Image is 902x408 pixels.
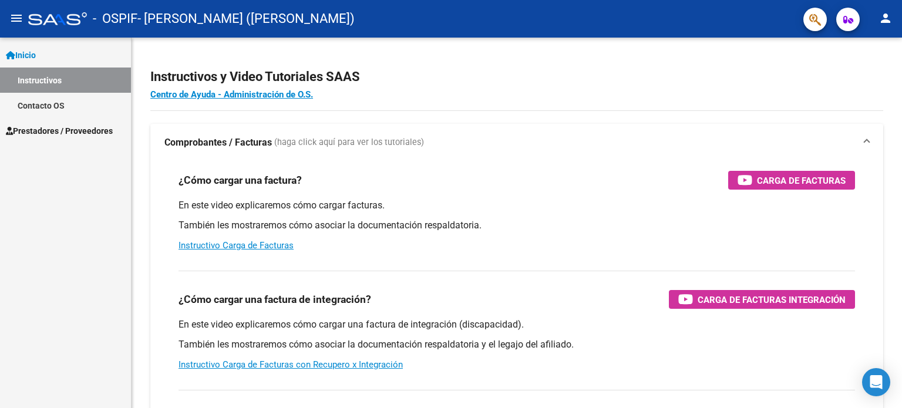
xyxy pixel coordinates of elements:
p: En este video explicaremos cómo cargar facturas. [179,199,855,212]
a: Instructivo Carga de Facturas con Recupero x Integración [179,359,403,370]
button: Carga de Facturas Integración [669,290,855,309]
span: - OSPIF [93,6,137,32]
mat-icon: menu [9,11,23,25]
mat-icon: person [879,11,893,25]
span: - [PERSON_NAME] ([PERSON_NAME]) [137,6,355,32]
div: Open Intercom Messenger [862,368,890,396]
mat-expansion-panel-header: Comprobantes / Facturas (haga click aquí para ver los tutoriales) [150,124,883,161]
h3: ¿Cómo cargar una factura? [179,172,302,188]
button: Carga de Facturas [728,171,855,190]
p: También les mostraremos cómo asociar la documentación respaldatoria y el legajo del afiliado. [179,338,855,351]
a: Instructivo Carga de Facturas [179,240,294,251]
span: Carga de Facturas Integración [698,292,846,307]
p: También les mostraremos cómo asociar la documentación respaldatoria. [179,219,855,232]
span: Inicio [6,49,36,62]
span: (haga click aquí para ver los tutoriales) [274,136,424,149]
h3: ¿Cómo cargar una factura de integración? [179,291,371,308]
p: En este video explicaremos cómo cargar una factura de integración (discapacidad). [179,318,855,331]
span: Prestadores / Proveedores [6,124,113,137]
h2: Instructivos y Video Tutoriales SAAS [150,66,883,88]
strong: Comprobantes / Facturas [164,136,272,149]
a: Centro de Ayuda - Administración de O.S. [150,89,313,100]
span: Carga de Facturas [757,173,846,188]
